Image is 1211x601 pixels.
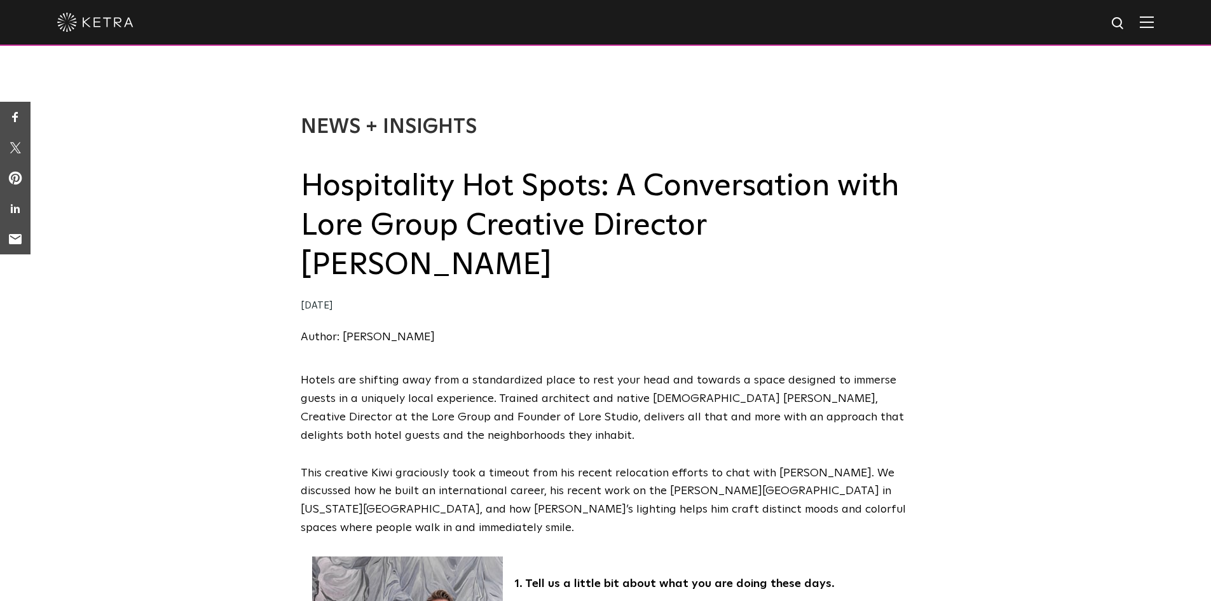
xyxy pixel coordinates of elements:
img: Hamburger%20Nav.svg [1140,16,1154,28]
strong: 1. Tell us a little bit about what you are doing these days. [514,578,835,590]
p: This creative Kiwi graciously took a timeout from his recent relocation efforts to chat with [PER... [301,464,911,537]
h2: Hospitality Hot Spots: A Conversation with Lore Group Creative Director [PERSON_NAME] [301,167,911,286]
div: [DATE] [301,297,911,315]
a: News + Insights [301,117,477,137]
img: ketra-logo-2019-white [57,13,133,32]
a: Author: [PERSON_NAME] [301,331,435,343]
img: search icon [1111,16,1126,32]
p: Hotels are shifting away from a standardized place to rest your head and towards a space designed... [301,371,911,445]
